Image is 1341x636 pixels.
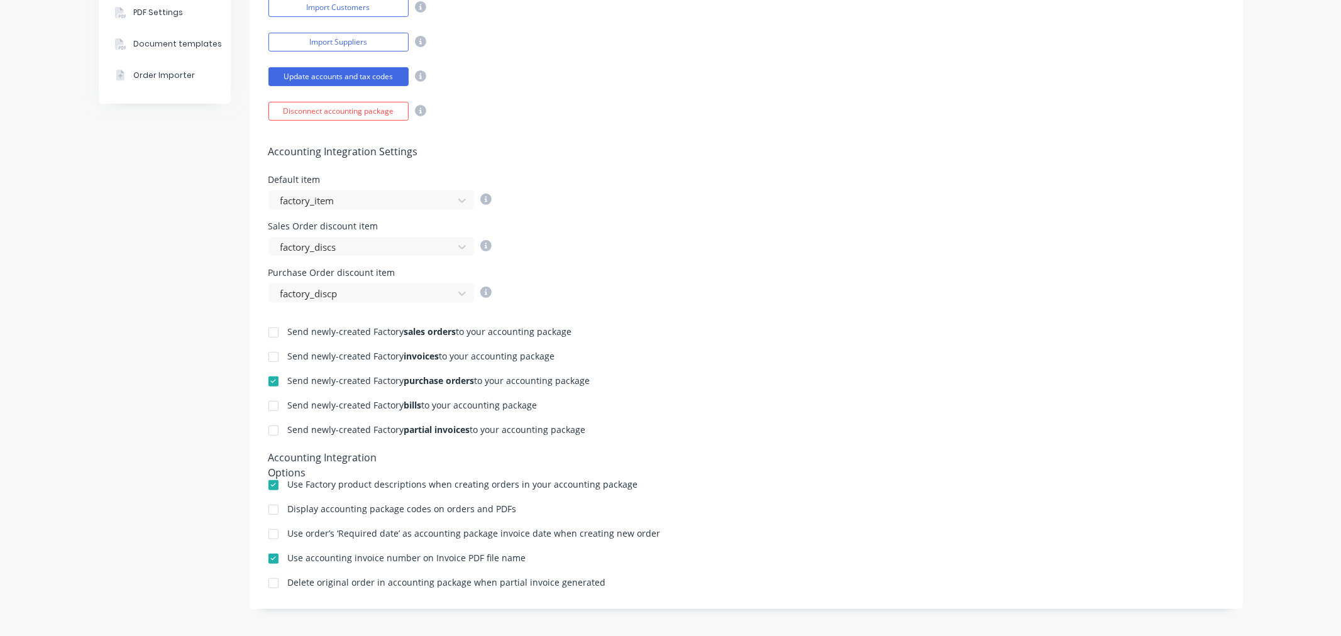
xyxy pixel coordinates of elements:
div: Send newly-created Factory to your accounting package [288,425,586,434]
div: PDF Settings [133,7,183,18]
div: Send newly-created Factory to your accounting package [288,376,590,385]
b: invoices [404,350,439,362]
div: Sales Order discount item [268,222,492,231]
b: purchase orders [404,375,475,387]
div: Order Importer [133,70,195,81]
h5: Accounting Integration Settings [268,146,1224,158]
div: Use accounting invoice number on Invoice PDF file name [288,554,526,562]
div: Default item [268,175,492,184]
button: Import Suppliers [268,33,409,52]
b: bills [404,399,422,411]
div: Document templates [133,38,222,50]
div: Use Factory product descriptions when creating orders in your accounting package [288,480,638,489]
div: Send newly-created Factory to your accounting package [288,327,572,336]
b: partial invoices [404,424,470,436]
button: Disconnect accounting package [268,102,409,121]
button: Document templates [99,28,231,60]
div: Use order’s ‘Required date’ as accounting package invoice date when creating new order [288,529,661,538]
button: Order Importer [99,60,231,91]
div: Accounting Integration Options [268,450,416,468]
div: Send newly-created Factory to your accounting package [288,401,538,410]
div: Purchase Order discount item [268,268,492,277]
b: sales orders [404,326,456,337]
div: Delete original order in accounting package when partial invoice generated [288,578,606,587]
button: Update accounts and tax codes [268,67,409,86]
div: Display accounting package codes on orders and PDFs [288,505,517,513]
div: Send newly-created Factory to your accounting package [288,352,555,361]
